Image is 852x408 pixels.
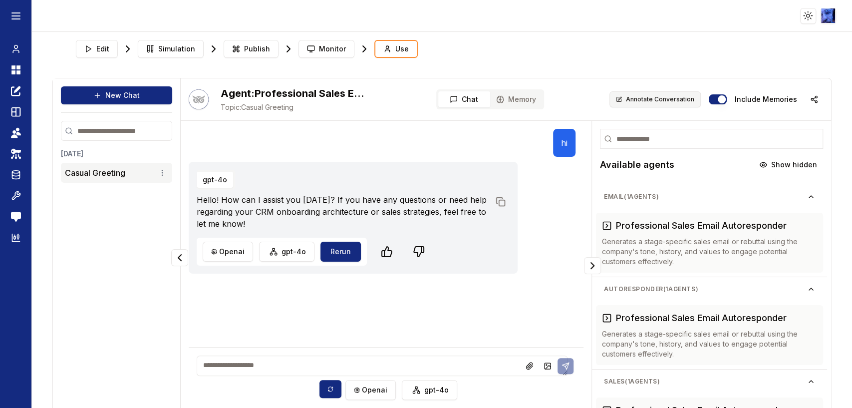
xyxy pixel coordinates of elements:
button: Edit [76,40,118,58]
h3: Professional Sales Email Autoresponder [616,311,787,325]
p: hi [561,137,568,149]
button: Include memories in the messages below [709,94,727,104]
span: openai [362,385,387,395]
button: email(1agents) [596,189,823,205]
span: gpt-4o [282,247,306,257]
h2: Professional Sales Email Autoresponder [221,86,370,100]
span: gpt-4o [424,385,449,395]
button: gpt-4o [259,242,314,262]
img: ACg8ocLIQrZOk08NuYpm7ecFLZE0xiClguSD1EtfFjuoGWgIgoqgD8A6FQ=s96-c [821,8,836,23]
span: Publish [244,44,270,54]
span: Edit [96,44,109,54]
button: Annotate Conversation [609,91,701,107]
span: email ( 1 agents) [604,193,807,201]
button: Simulation [138,40,204,58]
span: Use [395,44,409,54]
p: Generates a stage-specific sales email or rebuttal using the company's tone, history, and values ... [602,329,817,359]
p: Generates a stage-specific sales email or rebuttal using the company's tone, history, and values ... [602,237,817,267]
button: gpt-4o [197,172,233,188]
span: Memory [508,94,536,104]
img: feedback [11,212,21,222]
button: Rerun [320,242,361,262]
button: Sync model selection with the edit page [319,380,341,398]
label: Include memories in the messages below [735,96,797,103]
span: Chat [462,94,478,104]
span: Monitor [319,44,346,54]
h2: Available agents [600,158,674,172]
button: Monitor [298,40,354,58]
span: sales ( 1 agents) [604,378,807,386]
button: openai [203,242,253,262]
img: Bot [189,89,209,109]
span: Show hidden [771,160,817,170]
button: Collapse panel [171,249,188,266]
span: Simulation [158,44,195,54]
span: autoresponder ( 1 agents) [604,285,807,293]
span: Casual Greeting [221,102,370,112]
h3: Professional Sales Email Autoresponder [616,219,787,233]
button: Collapse panel [584,257,601,274]
p: Casual Greeting [65,167,125,179]
button: Publish [224,40,279,58]
button: autoresponder(1agents) [596,281,823,297]
button: Conversation options [156,167,168,179]
h3: [DATE] [61,149,172,159]
button: openai [345,380,396,400]
button: New Chat [61,86,172,104]
p: Hello! How can I assist you [DATE]? If you have any questions or need help regarding your CRM onb... [197,194,490,230]
span: openai [219,247,245,257]
button: sales(1agents) [596,374,823,390]
button: Use [374,40,418,58]
button: Show hidden [753,157,823,173]
button: Talk with Hootie [189,89,209,109]
button: gpt-4o [402,380,457,400]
